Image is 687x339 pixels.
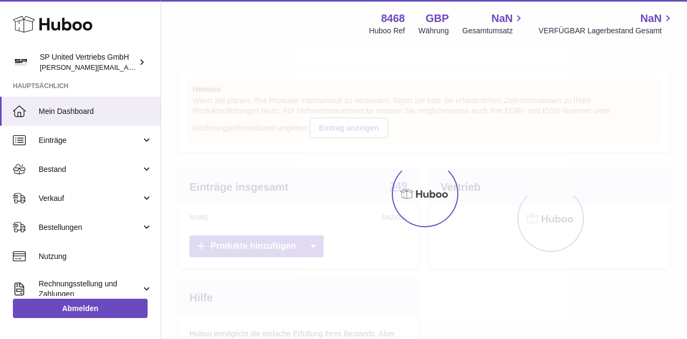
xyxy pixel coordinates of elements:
strong: GBP [426,11,449,26]
a: NaN VERFÜGBAR Lagerbestand Gesamt [538,11,674,36]
img: tim@sp-united.com [13,54,29,70]
span: NaN [640,11,662,26]
div: SP United Vertriebs GmbH [40,52,136,73]
span: Bestand [39,164,141,175]
span: Bestellungen [39,222,141,233]
span: Rechnungsstellung und Zahlungen [39,279,141,299]
span: Einträge [39,135,141,146]
span: Gesamtumsatz [462,26,525,36]
span: VERFÜGBAR Lagerbestand Gesamt [538,26,674,36]
div: Währung [419,26,449,36]
span: [PERSON_NAME][EMAIL_ADDRESS][DOMAIN_NAME] [40,63,215,71]
span: Mein Dashboard [39,106,152,117]
div: Huboo Ref [369,26,405,36]
a: NaN Gesamtumsatz [462,11,525,36]
a: Abmelden [13,299,148,318]
span: Nutzung [39,251,152,262]
span: NaN [491,11,513,26]
strong: 8468 [381,11,405,26]
span: Verkauf [39,193,141,204]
